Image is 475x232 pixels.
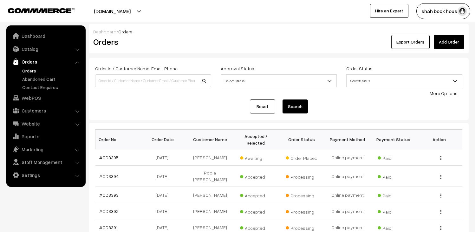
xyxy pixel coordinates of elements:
[72,3,153,19] button: [DOMAIN_NAME]
[325,203,371,219] td: Online payment
[187,130,233,149] th: Customer Name
[240,207,272,215] span: Accepted
[347,75,462,86] span: Select Status
[233,130,279,149] th: Accepted / Rejected
[434,35,464,49] a: Add Order
[141,187,187,203] td: [DATE]
[416,130,462,149] th: Action
[141,149,187,166] td: [DATE]
[221,65,254,72] label: Approval Status
[187,166,233,187] td: Pooja [PERSON_NAME]
[141,166,187,187] td: [DATE]
[286,223,317,231] span: Processing
[93,37,211,47] h2: Orders
[378,172,409,180] span: Paid
[21,84,83,91] a: Contact Enquires
[99,192,119,198] a: #OD3393
[187,149,233,166] td: [PERSON_NAME]
[279,130,325,149] th: Order Status
[458,6,467,16] img: user
[21,76,83,82] a: Abandoned Cart
[8,144,83,155] a: Marketing
[8,30,83,42] a: Dashboard
[416,3,470,19] button: shah book hous…
[286,191,317,199] span: Processing
[346,74,462,87] span: Select Status
[378,223,409,231] span: Paid
[430,91,458,96] a: More Options
[8,131,83,142] a: Reports
[346,65,373,72] label: Order Status
[95,130,141,149] th: Order No
[378,207,409,215] span: Paid
[93,28,464,35] div: /
[8,156,83,168] a: Staff Management
[99,174,119,179] a: #OD3394
[240,223,272,231] span: Accepted
[240,153,272,161] span: Awaiting
[370,4,408,18] a: Hire an Expert
[8,169,83,181] a: Settings
[141,203,187,219] td: [DATE]
[286,153,317,161] span: Order Placed
[8,43,83,55] a: Catalog
[99,225,118,230] a: #OD3391
[8,92,83,104] a: WebPOS
[391,35,430,49] button: Export Orders
[286,172,317,180] span: Processing
[325,149,371,166] td: Online payment
[99,155,119,160] a: #OD3395
[8,56,83,67] a: Orders
[378,191,409,199] span: Paid
[8,6,63,14] a: COMMMERCE
[221,74,337,87] span: Select Status
[187,203,233,219] td: [PERSON_NAME]
[250,99,275,113] a: Reset
[370,130,416,149] th: Payment Status
[141,130,187,149] th: Order Date
[221,75,336,86] span: Select Status
[325,166,371,187] td: Online payment
[8,105,83,116] a: Customers
[8,8,75,13] img: COMMMERCE
[118,29,133,34] span: Orders
[240,172,272,180] span: Accepted
[325,187,371,203] td: Online payment
[21,67,83,74] a: Orders
[240,191,272,199] span: Accepted
[93,29,116,34] a: Dashboard
[95,74,211,87] input: Order Id / Customer Name / Customer Email / Customer Phone
[286,207,317,215] span: Processing
[95,65,178,72] label: Order Id / Customer Name, Email, Phone
[283,99,308,113] button: Search
[8,118,83,129] a: Website
[99,208,119,214] a: #OD3392
[378,153,409,161] span: Paid
[187,187,233,203] td: [PERSON_NAME]
[325,130,371,149] th: Payment Method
